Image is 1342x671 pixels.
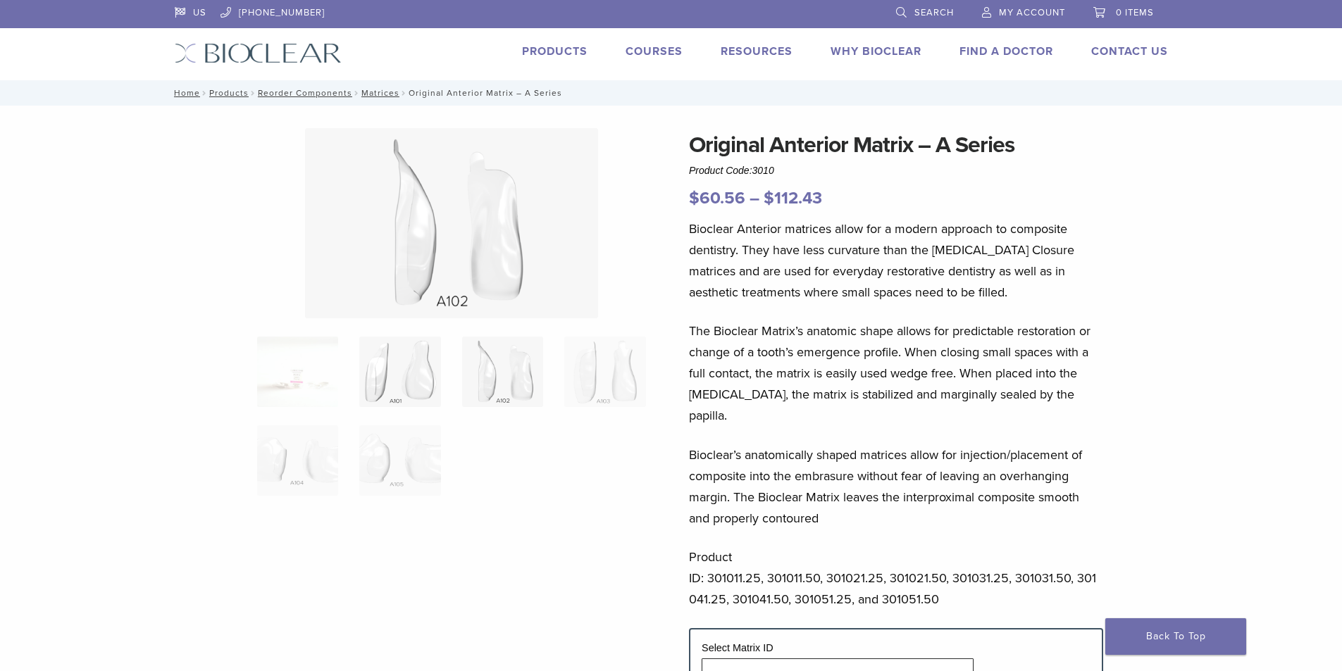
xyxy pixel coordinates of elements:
[764,188,822,208] bdi: 112.43
[689,444,1103,529] p: Bioclear’s anatomically shaped matrices allow for injection/placement of composite into the embra...
[305,128,598,318] img: Original Anterior Matrix - A Series - Image 3
[462,337,543,407] img: Original Anterior Matrix - A Series - Image 3
[359,425,440,496] img: Original Anterior Matrix - A Series - Image 6
[689,165,774,176] span: Product Code:
[689,218,1103,303] p: Bioclear Anterior matrices allow for a modern approach to composite dentistry. They have less cur...
[522,44,588,58] a: Products
[689,188,745,208] bdi: 60.56
[399,89,409,96] span: /
[1091,44,1168,58] a: Contact Us
[999,7,1065,18] span: My Account
[1105,618,1246,655] a: Back To Top
[764,188,774,208] span: $
[689,320,1103,426] p: The Bioclear Matrix’s anatomic shape allows for predictable restoration or change of a tooth’s em...
[689,546,1103,610] p: Product ID: 301011.25, 301011.50, 301021.25, 301021.50, 301031.25, 301031.50, 301041.25, 301041.5...
[914,7,954,18] span: Search
[750,188,759,208] span: –
[257,425,338,496] img: Original Anterior Matrix - A Series - Image 5
[258,88,352,98] a: Reorder Components
[752,165,774,176] span: 3010
[702,642,773,653] label: Select Matrix ID
[359,337,440,407] img: Original Anterior Matrix - A Series - Image 2
[361,88,399,98] a: Matrices
[257,337,338,407] img: Anterior-Original-A-Series-Matrices-324x324.jpg
[352,89,361,96] span: /
[175,43,342,63] img: Bioclear
[831,44,921,58] a: Why Bioclear
[689,128,1103,162] h1: Original Anterior Matrix – A Series
[626,44,683,58] a: Courses
[209,88,249,98] a: Products
[200,89,209,96] span: /
[164,80,1179,106] nav: Original Anterior Matrix – A Series
[689,188,700,208] span: $
[170,88,200,98] a: Home
[249,89,258,96] span: /
[564,337,645,407] img: Original Anterior Matrix - A Series - Image 4
[959,44,1053,58] a: Find A Doctor
[1116,7,1154,18] span: 0 items
[721,44,793,58] a: Resources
